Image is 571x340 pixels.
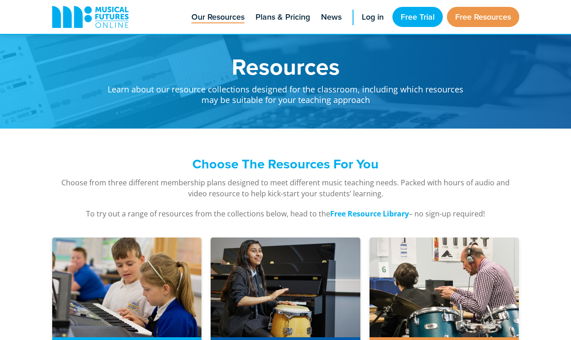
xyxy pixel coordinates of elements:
p: Choose from three different membership plans designed to meet different music teaching needs. Pac... [52,177,519,199]
span: Plans & Pricing [256,11,310,23]
h1: Resources [107,55,464,78]
span: News [321,11,342,23]
p: Learn about our resource collections designed for the classroom, including which resources may be... [107,78,464,106]
a: Free Resources [447,7,519,27]
span: Log in [362,11,384,23]
a: Free Trial [392,7,443,27]
a: Free Resource Library [330,209,409,219]
p: To try out a range of resources from the collections below, head to the – no sign-up required! [52,208,519,219]
span: Our Resources [191,11,245,23]
strong: Choose The Resources For You [192,154,379,173]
